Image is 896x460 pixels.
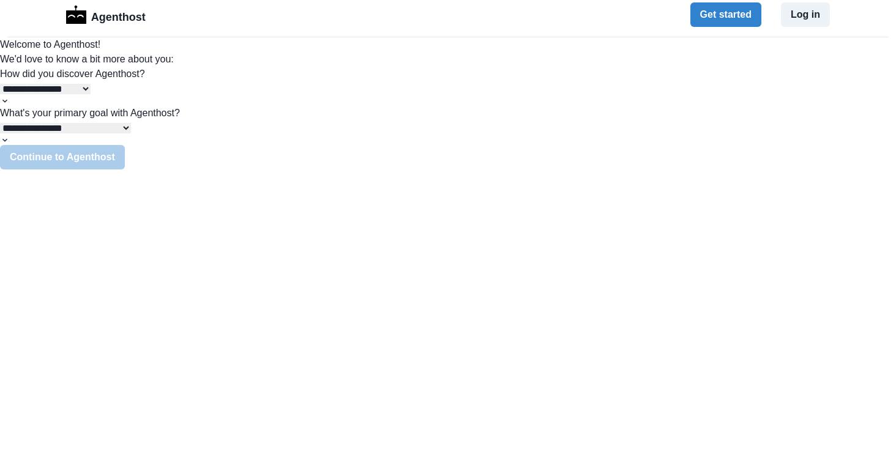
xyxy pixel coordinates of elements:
img: Logo [66,6,86,24]
p: Agenthost [91,4,146,26]
button: Get started [690,2,761,27]
a: LogoAgenthost [66,4,146,26]
button: Log in [781,2,830,27]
